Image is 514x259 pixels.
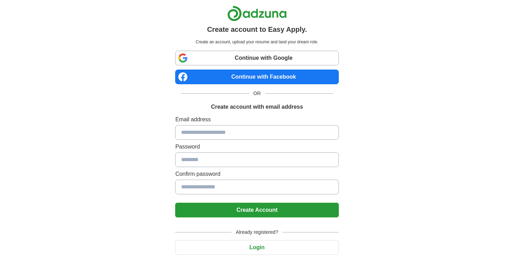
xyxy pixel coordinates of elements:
h1: Create account to Easy Apply. [207,24,307,35]
button: Create Account [175,203,338,217]
h1: Create account with email address [211,103,303,111]
label: Confirm password [175,170,338,178]
button: Login [175,240,338,255]
p: Create an account, upload your resume and land your dream role. [177,39,337,45]
label: Password [175,143,338,151]
label: Email address [175,115,338,124]
img: Adzuna logo [227,6,287,21]
a: Continue with Google [175,51,338,65]
span: OR [249,90,265,97]
span: Already registered? [231,229,282,236]
a: Login [175,244,338,250]
a: Continue with Facebook [175,70,338,84]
